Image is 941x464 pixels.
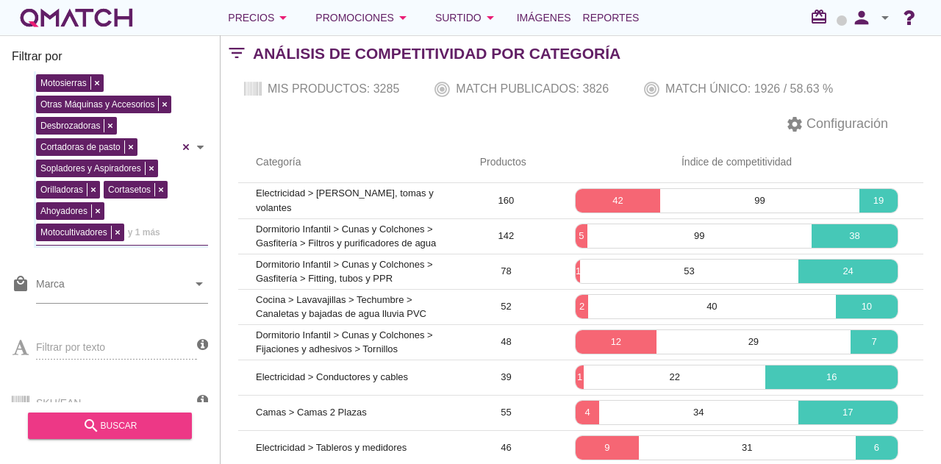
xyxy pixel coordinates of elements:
button: buscar [28,413,192,439]
span: Dormitorio Infantil > Cunas y Colchones > Gasfitería > Filtros y purificadores de agua [256,224,436,249]
i: local_mall [12,275,29,293]
td: 48 [462,324,550,360]
a: Imágenes [511,3,577,32]
td: 78 [462,254,550,289]
td: 39 [462,360,550,395]
p: 2 [576,299,588,314]
span: Configuración [804,114,888,134]
div: Clear all [179,49,193,245]
h3: Filtrar por [12,48,208,71]
div: Precios [228,9,292,26]
p: 7 [851,335,898,349]
span: Desbrozadoras [37,119,104,132]
p: 12 [576,335,656,349]
p: 42 [576,193,660,208]
i: filter_list [221,53,253,54]
span: Motocultivadores [37,226,111,239]
i: person [847,7,876,28]
span: Camas > Camas 2 Plazas [256,407,367,418]
span: Sopladores y Aspiradores [37,162,145,175]
p: 10 [836,299,898,314]
button: Precios [216,3,304,32]
i: search [82,417,100,435]
span: Cortadoras de pasto [37,140,124,154]
p: 22 [584,370,765,385]
span: Cocina > Lavavajillas > Techumbre > Canaletas y bajadas de agua lluvia PVC [256,294,426,320]
th: Productos: Not sorted. [462,142,550,183]
td: 52 [462,289,550,324]
span: Cortasetos [104,183,154,196]
p: 40 [588,299,836,314]
td: 55 [462,395,550,430]
p: 6 [856,440,898,455]
p: 99 [660,193,859,208]
span: y 1 más [128,225,160,240]
p: 9 [576,440,639,455]
span: Electricidad > [PERSON_NAME], tomas y volantes [256,188,434,213]
td: 160 [462,183,550,218]
span: Ahoyadores [37,204,91,218]
div: Promociones [315,9,412,26]
span: Imágenes [517,9,571,26]
p: 19 [859,193,898,208]
span: Electricidad > Conductores y cables [256,371,408,382]
i: arrow_drop_down [482,9,499,26]
div: buscar [40,417,180,435]
i: settings [786,115,804,133]
span: Orilladoras [37,183,87,196]
th: Categoría: Not sorted. [238,142,462,183]
span: Otras Máquinas y Accesorios [37,98,158,111]
button: Surtido [423,3,511,32]
a: Reportes [577,3,645,32]
span: Motosierras [37,76,90,90]
p: 38 [812,229,898,243]
div: Surtido [435,9,499,26]
th: Índice de competitividad: Not sorted. [550,142,923,183]
span: Dormitorio Infantil > Cunas y Colchones > Gasfitería > Fitting, tubos y PPR [256,259,433,285]
h2: Análisis de competitividad por Categoría [253,42,620,65]
p: 4 [576,405,599,420]
span: Electricidad > Tableros y medidores [256,442,407,453]
a: white-qmatch-logo [18,3,135,32]
i: arrow_drop_down [876,9,894,26]
p: 53 [580,264,799,279]
button: Configuración [774,111,900,138]
p: 16 [765,370,898,385]
i: arrow_drop_down [190,275,208,293]
td: 142 [462,218,550,254]
p: 31 [639,440,856,455]
p: 1 [576,370,584,385]
i: redeem [810,8,834,26]
p: 29 [656,335,851,349]
p: 99 [587,229,812,243]
p: 1 [576,264,580,279]
p: 34 [599,405,798,420]
p: 17 [798,405,898,420]
span: Reportes [583,9,640,26]
p: 24 [798,264,898,279]
p: 5 [576,229,587,243]
i: arrow_drop_down [274,9,292,26]
i: arrow_drop_down [394,9,412,26]
button: Promociones [304,3,423,32]
span: Dormitorio Infantil > Cunas y Colchones > Fijaciones y adhesivos > Tornillos [256,329,433,355]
